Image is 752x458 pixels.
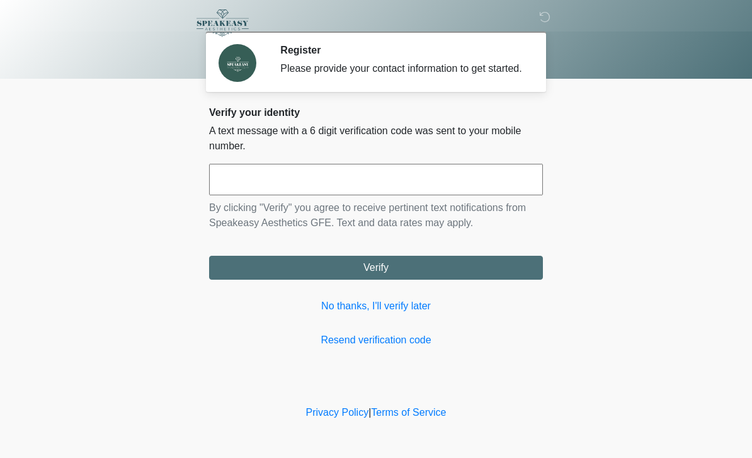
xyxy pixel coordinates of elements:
[209,200,543,231] p: By clicking "Verify" you agree to receive pertinent text notifications from Speakeasy Aesthetics ...
[371,407,446,418] a: Terms of Service
[209,333,543,348] a: Resend verification code
[197,9,249,37] img: Speakeasy Aesthetics GFE Logo
[306,407,369,418] a: Privacy Policy
[219,44,256,82] img: Agent Avatar
[280,44,524,56] h2: Register
[368,407,371,418] a: |
[209,256,543,280] button: Verify
[209,299,543,314] a: No thanks, I'll verify later
[280,61,524,76] div: Please provide your contact information to get started.
[209,106,543,118] h2: Verify your identity
[209,123,543,154] p: A text message with a 6 digit verification code was sent to your mobile number.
